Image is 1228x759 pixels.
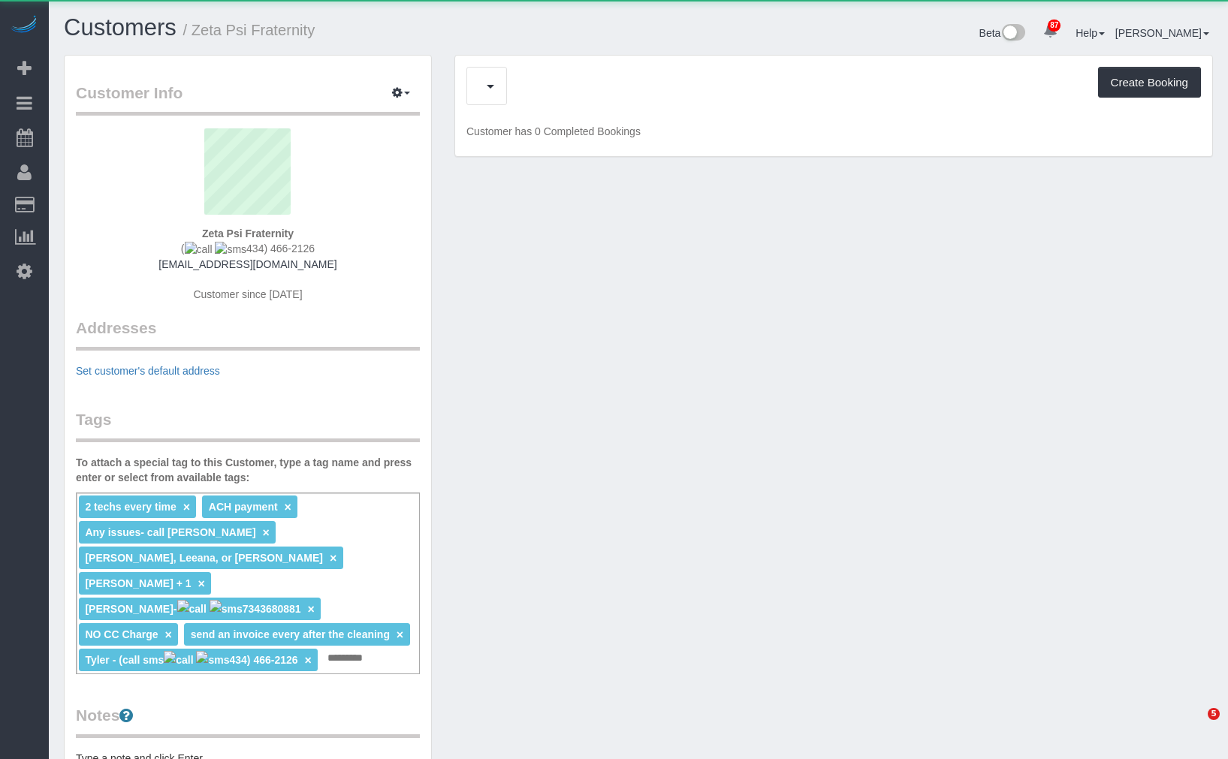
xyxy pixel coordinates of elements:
[85,501,176,513] span: 2 techs every time
[330,552,336,565] a: ×
[1177,708,1213,744] iframe: Intercom live chat
[76,408,420,442] legend: Tags
[198,577,204,590] a: ×
[262,526,269,539] a: ×
[76,82,420,116] legend: Customer Info
[397,628,403,641] a: ×
[1208,708,1220,720] span: 5
[165,628,172,641] a: ×
[177,600,207,619] img: call
[85,552,323,564] span: [PERSON_NAME], Leeana, or [PERSON_NAME]
[215,242,246,257] img: sms
[1000,24,1025,44] img: New interface
[64,14,177,41] a: Customers
[1115,27,1209,39] a: [PERSON_NAME]
[1098,67,1201,98] button: Create Booking
[164,651,193,670] img: call
[1036,15,1065,48] a: 87
[193,288,302,300] span: Customer since [DATE]
[183,501,190,514] a: ×
[85,603,300,615] span: [PERSON_NAME]- 7343680881
[85,628,158,640] span: NO CC Charge
[185,242,213,257] img: call
[466,124,1201,139] p: Customer has 0 Completed Bookings
[191,628,390,640] span: send an invoice every after the cleaning
[181,242,315,255] span: ( 434) 466-2126
[85,526,255,538] span: Any issues- call [PERSON_NAME]
[979,27,1026,39] a: Beta
[1076,27,1105,39] a: Help
[158,258,336,270] a: [EMAIL_ADDRESS][DOMAIN_NAME]
[76,455,420,485] label: To attach a special tag to this Customer, type a tag name and press enter or select from availabl...
[76,365,220,377] a: Set customer's default address
[285,501,291,514] a: ×
[76,704,420,738] legend: Notes
[210,600,243,619] img: sms
[85,654,297,666] span: Tyler - (call sms 434) 466-2126
[304,654,311,667] a: ×
[9,15,39,36] img: Automaid Logo
[196,651,229,670] img: sms
[1048,20,1061,32] span: 87
[85,577,191,589] span: [PERSON_NAME] + 1
[308,603,315,616] a: ×
[209,501,278,513] span: ACH payment
[183,22,315,38] small: / Zeta Psi Fraternity
[202,227,294,239] strong: Zeta Psi Fraternity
